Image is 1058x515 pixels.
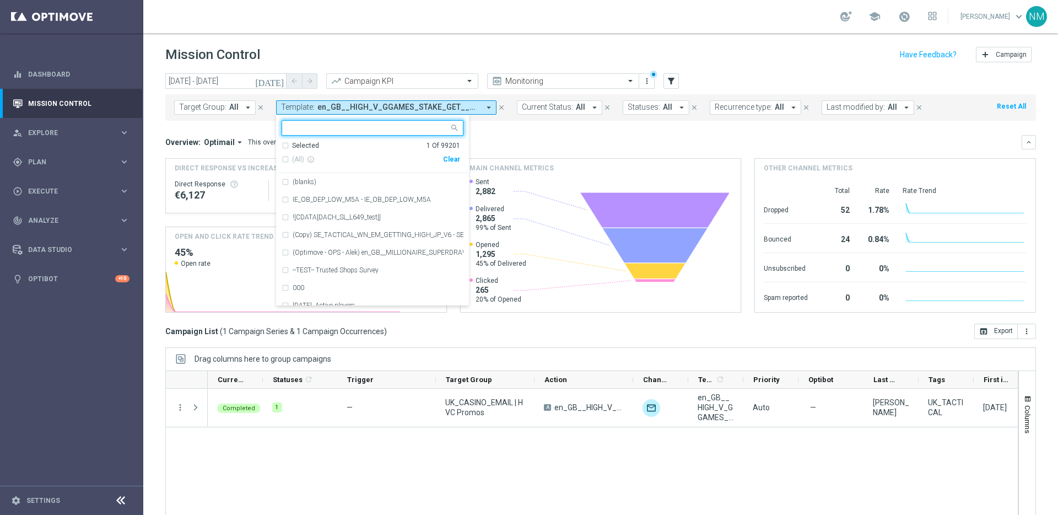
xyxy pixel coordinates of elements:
i: close [498,104,505,111]
button: track_changes Analyze keyboard_arrow_right [12,216,130,225]
span: keyboard_arrow_down [1013,10,1025,23]
span: A [544,404,551,411]
div: €6,127 [175,189,260,202]
div: Total [821,186,850,195]
span: All [663,103,672,112]
label: ![CDATA[DACH_SL_L649_test]] [293,214,381,221]
span: Columns [1023,405,1032,433]
span: Plan [28,159,119,165]
button: more_vert [175,403,185,412]
i: keyboard_arrow_down [1025,138,1033,146]
span: Last modified by: [827,103,885,112]
i: arrow_drop_down [902,103,911,112]
button: close [602,101,612,114]
label: [DATE]. Active players [293,302,355,309]
label: IE_OB_DEP_LOW_M5A - IE_OB_DEP_LOW_M5A [293,196,431,203]
div: 24 [821,229,850,247]
i: more_vert [1022,327,1031,336]
button: close [496,101,506,114]
i: close [915,104,923,111]
button: Recurrence type: All arrow_drop_down [710,100,801,115]
span: 2,865 [476,213,511,223]
span: Only under 10K items [292,155,304,164]
div: This overview shows data of campaigns executed via Optimail [248,137,439,147]
div: 03.10.2019. Active players [282,297,463,314]
i: equalizer [13,69,23,79]
div: Rate [863,186,889,195]
div: 06 Oct 2025, Monday [983,403,1007,412]
span: Completed [223,405,255,412]
div: Press SPACE to select this row. [166,389,208,427]
span: All [775,103,784,112]
span: Optimail [204,137,235,147]
span: Campaign [996,51,1027,58]
a: [PERSON_NAME]keyboard_arrow_down [959,8,1026,25]
a: Mission Control [28,89,129,118]
button: arrow_forward [302,73,317,89]
div: Bounced [764,229,808,247]
div: Optibot [13,264,129,293]
div: (blanks) [282,173,463,191]
div: (Copy) SE_TACTICAL_WN_EM_GETTING_HIGH_JP_V6 - SE_TACTICAL_WN_EM_GETTING_HIGH_JP [282,226,463,244]
div: Nikola Misotova [873,398,909,417]
button: Optimail arrow_drop_down [201,137,248,147]
span: 99% of Sent [476,223,511,232]
span: Delivered [476,205,511,213]
i: close [802,104,810,111]
div: 0% [863,288,889,305]
div: Optimail [643,399,660,417]
span: All [888,103,897,112]
div: Direct Response [175,180,260,189]
label: (Optimove - OPS - Alek) en_GB__MILLIONAIRE_SUPERDRAW_ALERT__NVIP_APP_TAC_LT [293,249,463,256]
ng-select: Monitoring [487,73,639,89]
i: open_in_browser [979,327,988,336]
i: trending_up [331,76,342,87]
div: equalizer Dashboard [12,70,130,79]
button: open_in_browser Export [974,324,1018,339]
button: add Campaign [976,47,1032,62]
button: gps_fixed Plan keyboard_arrow_right [12,158,130,167]
div: play_circle_outline Execute keyboard_arrow_right [12,187,130,196]
div: Mission Control [12,99,130,108]
i: arrow_back [290,77,298,85]
i: Only under 10K items [304,155,315,163]
span: en_GB__HIGH_V_GGAMES_STAKE_GET__NVIP_EMA_TAC_GM [317,103,479,112]
span: Direct Response VS Increase In Deposit Amount [175,163,352,173]
colored-tag: Completed [217,403,261,413]
h4: OPEN AND CLICK RATE TREND [175,232,273,242]
span: Last Modified By [873,375,900,384]
div: Mission Control [13,89,129,118]
i: settings [11,496,21,506]
label: 000 [293,285,304,291]
span: — [347,403,353,412]
span: Calculate column [714,373,725,385]
span: Target Group: [179,103,226,112]
i: preview [492,76,503,87]
label: (blanks) [293,179,316,185]
i: gps_fixed [13,157,23,167]
div: Execute [13,186,119,196]
button: Current Status: All arrow_drop_down [517,100,602,115]
span: Current Status [218,375,244,384]
span: UK_CASINO_EMAIL | HVC Promos [445,398,525,417]
i: close [603,104,611,111]
span: Data Studio [28,246,119,253]
i: arrow_drop_down [484,103,494,112]
span: UK_TACTICAL [928,398,964,417]
div: 0 [821,288,850,305]
input: Select date range [165,73,287,89]
i: arrow_drop_down [235,137,245,147]
button: close [914,101,924,114]
div: Analyze [13,216,119,226]
button: Last modified by: All arrow_drop_down [822,100,914,115]
div: ![CDATA[DACH_SL_L649_test]] [282,208,463,226]
span: en_GB__HIGH_V_GGAMES_STAKE_GET__NVIP_EMA_TAC_GM [554,403,624,412]
span: Priority [753,375,780,384]
div: Row Groups [195,355,331,363]
div: Unsubscribed [764,259,808,276]
input: Have Feedback? [900,51,957,58]
div: Plan [13,157,119,167]
i: lightbulb [13,274,23,284]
